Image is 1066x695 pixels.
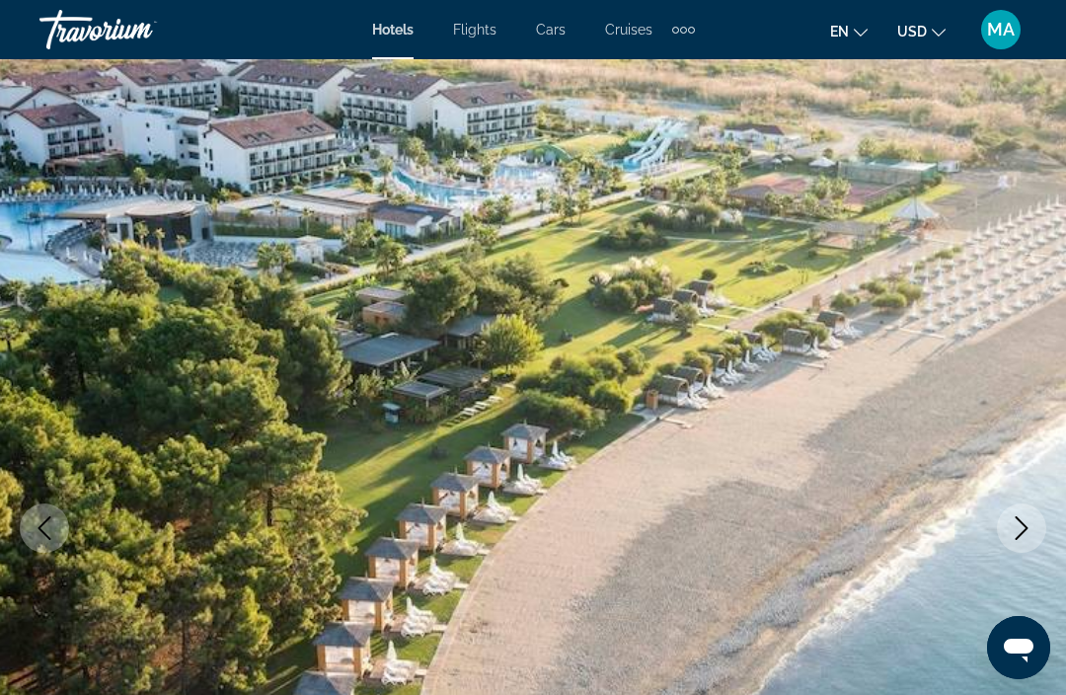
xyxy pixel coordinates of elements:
button: Change language [830,17,868,45]
a: Cruises [605,22,652,38]
a: Flights [453,22,496,38]
span: MA [987,20,1015,39]
button: Previous image [20,503,69,553]
iframe: Button to launch messaging window [987,616,1050,679]
button: User Menu [975,9,1027,50]
button: Next image [997,503,1046,553]
span: en [830,24,849,39]
a: Travorium [39,4,237,55]
span: USD [897,24,927,39]
a: Cars [536,22,566,38]
button: Extra navigation items [672,14,695,45]
a: Hotels [372,22,414,38]
button: Change currency [897,17,946,45]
